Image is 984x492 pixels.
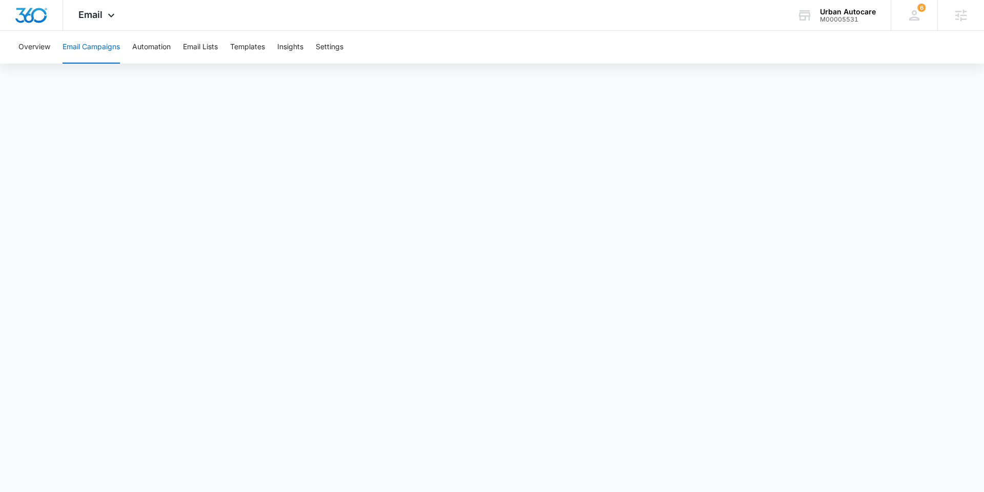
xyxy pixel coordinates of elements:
[183,31,218,64] button: Email Lists
[917,4,926,12] span: 6
[78,9,102,20] span: Email
[277,31,303,64] button: Insights
[316,31,343,64] button: Settings
[132,31,171,64] button: Automation
[917,4,926,12] div: notifications count
[820,16,876,23] div: account id
[230,31,265,64] button: Templates
[63,31,120,64] button: Email Campaigns
[18,31,50,64] button: Overview
[820,8,876,16] div: account name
